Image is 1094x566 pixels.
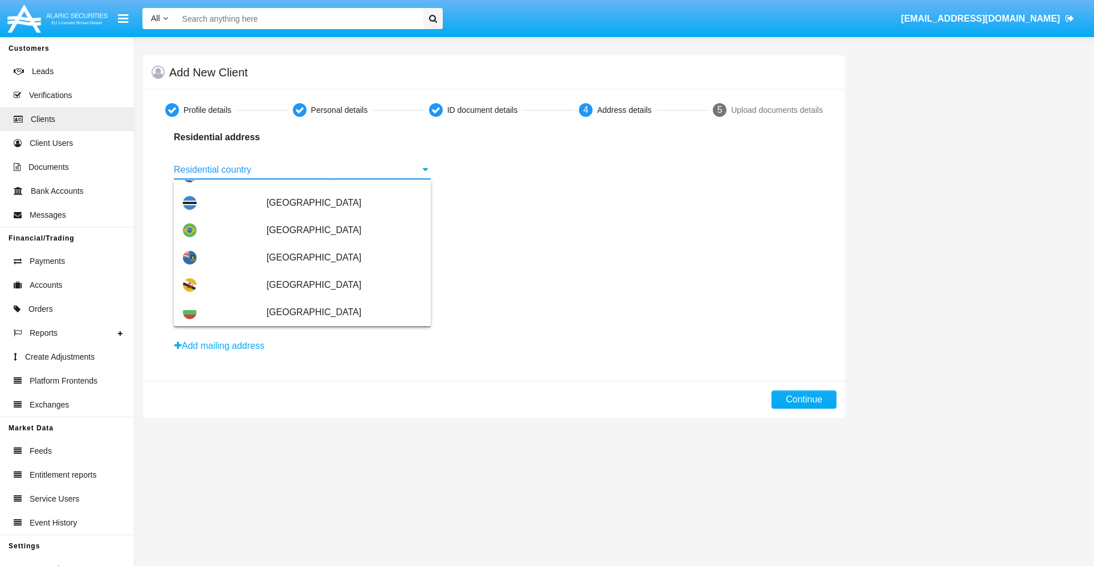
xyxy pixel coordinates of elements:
[28,161,69,173] span: Documents
[447,104,518,116] div: ID document details
[30,327,58,339] span: Reports
[25,351,95,363] span: Create Adjustments
[32,66,54,78] span: Leads
[896,3,1080,35] a: [EMAIL_ADDRESS][DOMAIN_NAME]
[30,375,97,387] span: Platform Frontends
[267,271,422,299] span: [GEOGRAPHIC_DATA]
[771,390,836,409] button: Continue
[30,137,73,149] span: Client Users
[30,469,97,481] span: Entitlement reports
[901,14,1060,23] span: [EMAIL_ADDRESS][DOMAIN_NAME]
[30,209,66,221] span: Messages
[169,68,248,77] h5: Add New Client
[717,105,722,115] span: 5
[174,339,265,353] button: Add mailing address
[29,89,72,101] span: Verifications
[174,131,431,144] p: Residential address
[183,104,231,116] div: Profile details
[31,185,84,197] span: Bank Accounts
[30,399,69,411] span: Exchanges
[31,113,55,125] span: Clients
[267,217,422,244] span: [GEOGRAPHIC_DATA]
[30,255,65,267] span: Payments
[30,493,79,505] span: Service Users
[30,279,63,291] span: Accounts
[597,104,652,116] div: Address details
[6,2,109,35] img: Logo image
[142,13,177,25] a: All
[267,244,422,271] span: [GEOGRAPHIC_DATA]
[151,14,160,23] span: All
[177,8,419,29] input: Search
[30,517,77,529] span: Event History
[267,189,422,217] span: [GEOGRAPHIC_DATA]
[30,445,52,457] span: Feeds
[267,299,422,326] span: [GEOGRAPHIC_DATA]
[28,303,53,315] span: Orders
[731,104,823,116] div: Upload documents details
[311,104,368,116] div: Personal details
[583,105,588,115] span: 4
